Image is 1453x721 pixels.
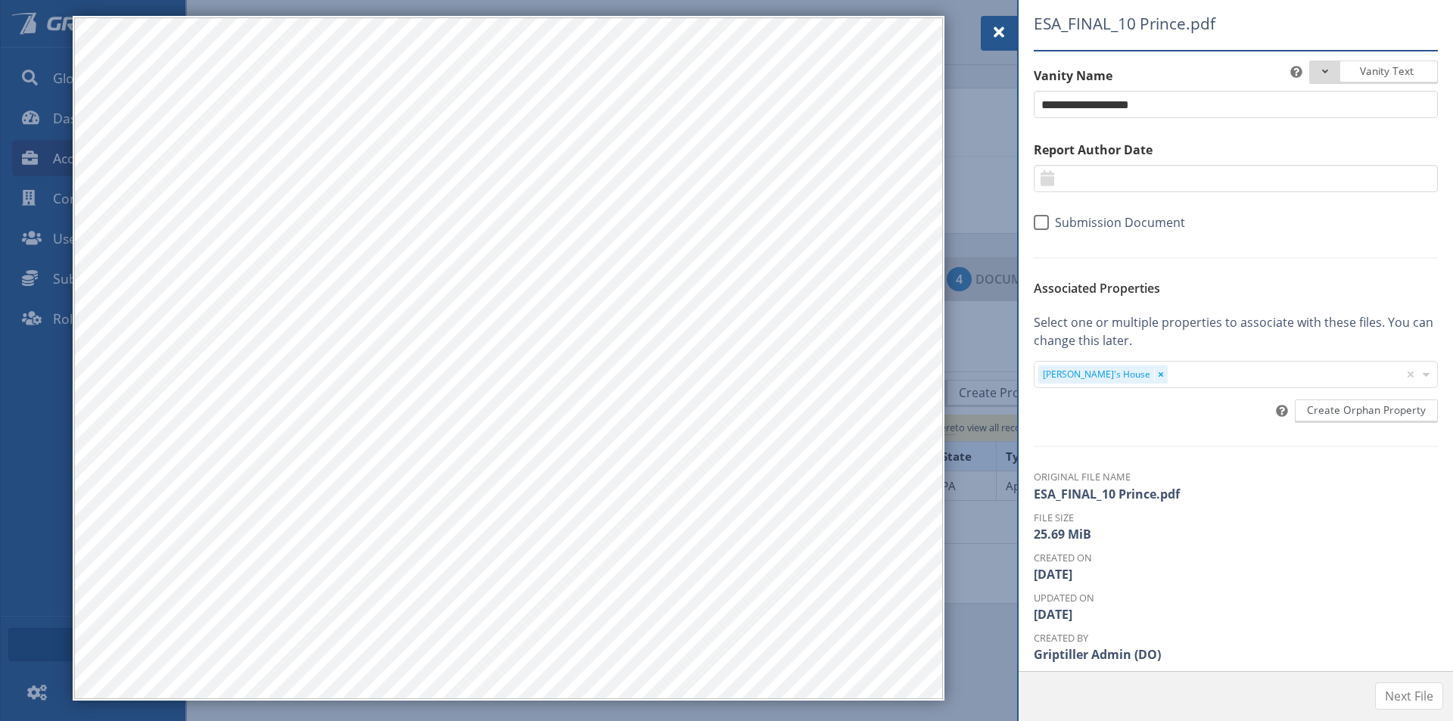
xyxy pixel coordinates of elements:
[1375,682,1443,710] button: Next File
[1385,687,1433,705] span: Next File
[1034,313,1438,350] p: Select one or multiple properties to associate with these files. You can change this later.
[1034,281,1438,295] h6: Associated Properties
[1049,215,1185,230] span: Submission Document
[1307,402,1426,418] span: Create Orphan Property
[1034,645,1438,664] dd: Griptiller Admin (DO)
[1034,551,1438,565] dt: Created On
[1403,362,1418,387] div: Clear all
[1034,485,1438,503] dd: ESA_FINAL_10 Prince.pdf
[1034,525,1438,543] dd: 25.69 MiB
[1034,565,1438,583] dd: [DATE]
[1034,511,1438,525] dt: File Size
[1309,61,1438,84] button: Vanity Text
[1034,470,1438,484] dt: Original File Name
[1034,591,1438,605] dt: Updated On
[1034,631,1438,645] dt: Created By
[1034,67,1438,85] label: Vanity Name
[1295,399,1438,423] button: Create Orphan Property
[1034,12,1367,36] span: ESA_FINAL_10 Prince.pdf
[1342,64,1426,79] span: Vanity Text
[1034,141,1438,159] label: Report Author Date
[1043,368,1150,381] div: [PERSON_NAME]'s House
[1034,605,1438,623] dd: [DATE]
